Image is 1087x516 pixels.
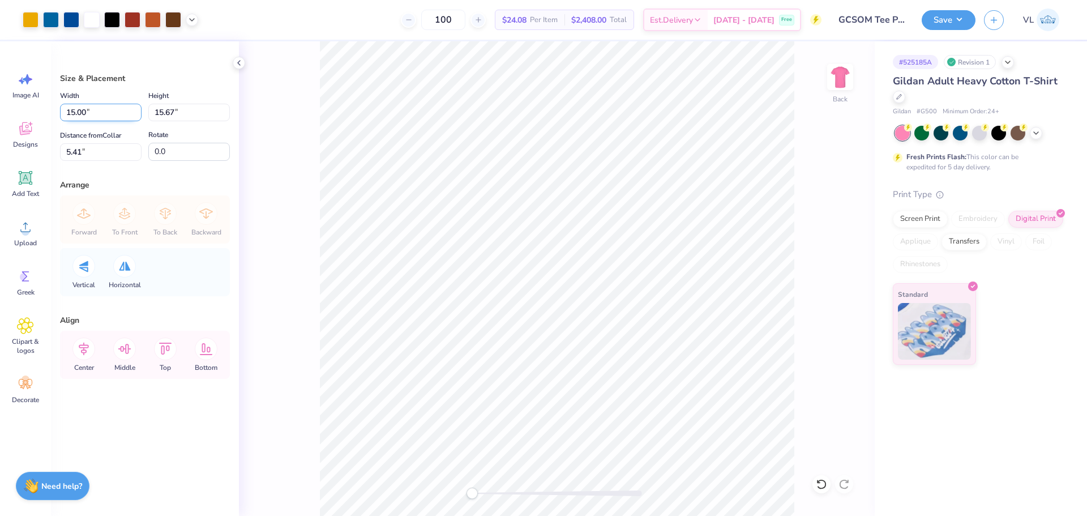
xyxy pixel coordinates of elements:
[893,256,948,273] div: Rhinestones
[893,188,1064,201] div: Print Type
[74,363,94,372] span: Center
[833,94,848,104] div: Back
[893,211,948,228] div: Screen Print
[502,14,527,26] span: $24.08
[943,107,999,117] span: Minimum Order: 24 +
[906,152,966,161] strong: Fresh Prints Flash:
[917,107,937,117] span: # G500
[14,238,37,248] span: Upload
[60,314,230,326] div: Align
[148,128,168,142] label: Rotate
[1018,8,1064,31] a: VL
[41,481,82,492] strong: Need help?
[951,211,1005,228] div: Embroidery
[829,66,851,88] img: Back
[893,107,911,117] span: Gildan
[893,233,938,250] div: Applique
[195,363,217,372] span: Bottom
[13,140,38,149] span: Designs
[944,55,996,69] div: Revision 1
[1037,8,1059,31] img: Vincent Lloyd Laurel
[830,8,913,31] input: Untitled Design
[467,488,478,499] div: Accessibility label
[17,288,35,297] span: Greek
[571,14,606,26] span: $2,408.00
[60,179,230,191] div: Arrange
[109,280,141,289] span: Horizontal
[610,14,627,26] span: Total
[60,73,230,84] div: Size & Placement
[160,363,171,372] span: Top
[148,89,169,103] label: Height
[60,129,121,142] label: Distance from Collar
[781,16,792,24] span: Free
[898,303,971,360] img: Standard
[713,14,774,26] span: [DATE] - [DATE]
[72,280,95,289] span: Vertical
[893,74,1058,88] span: Gildan Adult Heavy Cotton T-Shirt
[421,10,465,30] input: – –
[893,55,938,69] div: # 525185A
[898,288,928,300] span: Standard
[1023,14,1034,27] span: VL
[12,91,39,100] span: Image AI
[990,233,1022,250] div: Vinyl
[7,337,44,355] span: Clipart & logos
[1025,233,1052,250] div: Foil
[906,152,1046,172] div: This color can be expedited for 5 day delivery.
[60,89,79,103] label: Width
[942,233,987,250] div: Transfers
[1008,211,1063,228] div: Digital Print
[530,14,558,26] span: Per Item
[12,189,39,198] span: Add Text
[114,363,135,372] span: Middle
[650,14,693,26] span: Est. Delivery
[922,10,975,30] button: Save
[12,395,39,404] span: Decorate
